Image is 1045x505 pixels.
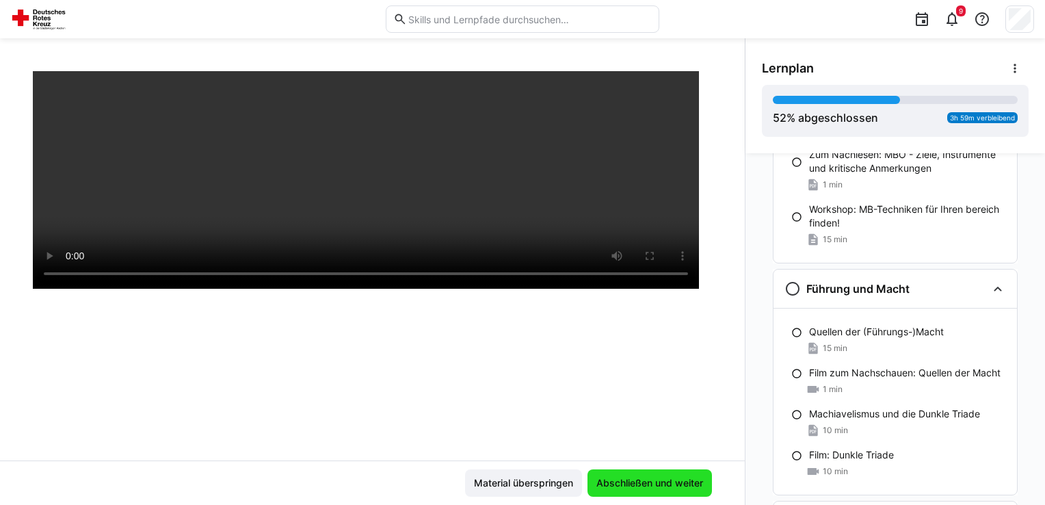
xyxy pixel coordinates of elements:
[809,203,1006,230] p: Workshop: MB-Techniken für Ihren bereich finden!
[809,407,980,421] p: Machiavelismus und die Dunkle Triade
[959,7,963,15] span: 9
[773,109,878,126] div: % abgeschlossen
[407,13,652,25] input: Skills und Lernpfade durchsuchen…
[950,114,1015,122] span: 3h 59m verbleibend
[809,325,944,339] p: Quellen der (Führungs-)Macht
[773,111,786,125] span: 52
[823,234,847,245] span: 15 min
[823,425,848,436] span: 10 min
[594,476,705,490] span: Abschließen und weiter
[809,366,1001,380] p: Film zum Nachschauen: Quellen der Macht
[762,61,814,76] span: Lernplan
[465,469,582,497] button: Material überspringen
[823,466,848,477] span: 10 min
[823,179,843,190] span: 1 min
[823,343,847,354] span: 15 min
[587,469,712,497] button: Abschließen und weiter
[806,282,910,296] h3: Führung und Macht
[472,476,575,490] span: Material überspringen
[809,148,1006,175] p: Zum Nachlesen: MBO - Ziele, Instrumente und kritische Anmerkungen
[809,448,894,462] p: Film: Dunkle Triade
[823,384,843,395] span: 1 min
